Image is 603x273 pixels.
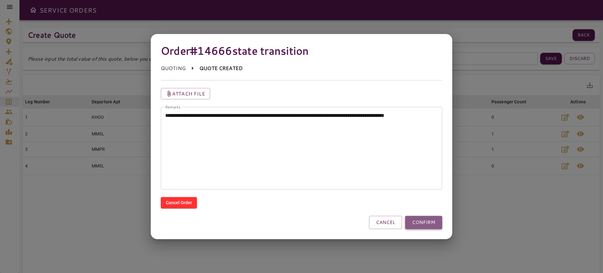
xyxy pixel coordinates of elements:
[405,216,442,229] button: CONFIRM
[161,44,442,57] h4: Order #14666 state transition
[369,216,402,229] button: CANCEL
[161,65,186,72] p: QUOTING
[172,90,205,97] p: Attach file
[199,65,243,72] p: QUOTE CREATED
[161,88,210,99] button: Attach file
[161,197,197,209] button: Cancel Order
[165,104,181,109] label: Remarks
